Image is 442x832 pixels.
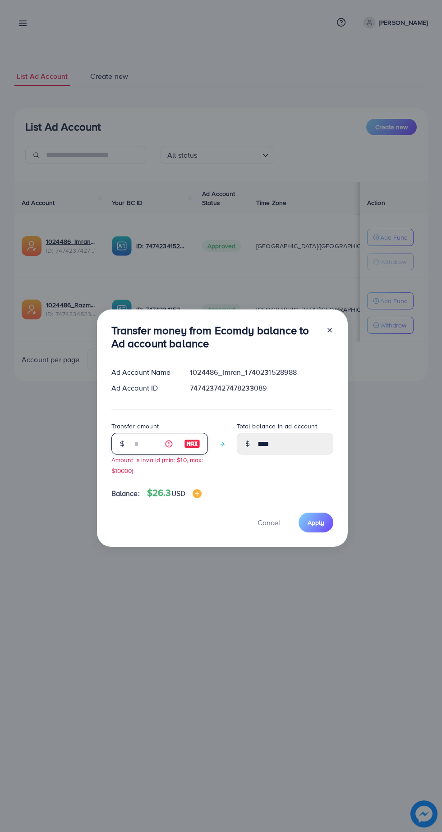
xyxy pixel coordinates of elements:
img: image [193,489,202,498]
span: Apply [308,518,324,527]
div: 1024486_Imran_1740231528988 [183,367,340,377]
h3: Transfer money from Ecomdy balance to Ad account balance [111,324,319,350]
small: Amount is invalid (min: $10, max: $10000) [111,455,203,474]
label: Transfer amount [111,422,159,431]
img: image [184,438,200,449]
label: Total balance in ad account [237,422,317,431]
h4: $26.3 [147,487,202,499]
span: USD [171,488,185,498]
button: Cancel [246,513,291,532]
span: Cancel [258,518,280,527]
div: 7474237427478233089 [183,383,340,393]
button: Apply [299,513,333,532]
span: Balance: [111,488,140,499]
div: Ad Account ID [104,383,183,393]
div: Ad Account Name [104,367,183,377]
